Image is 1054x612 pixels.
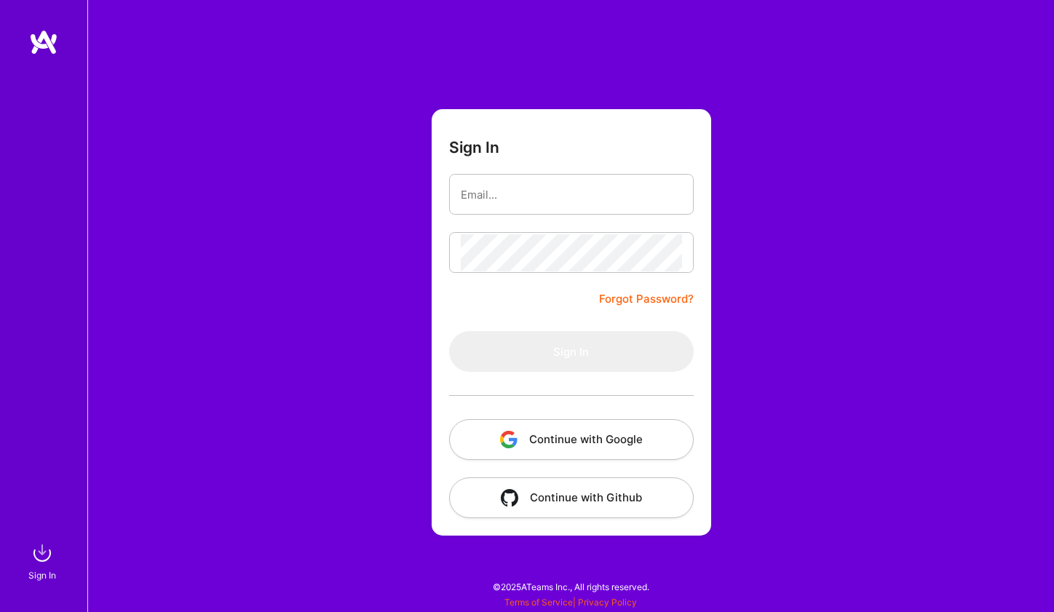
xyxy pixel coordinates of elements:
[449,331,694,372] button: Sign In
[28,568,56,583] div: Sign In
[504,597,573,608] a: Terms of Service
[578,597,637,608] a: Privacy Policy
[599,290,694,308] a: Forgot Password?
[500,431,518,448] img: icon
[31,539,57,583] a: sign inSign In
[449,419,694,460] button: Continue with Google
[449,477,694,518] button: Continue with Github
[449,138,499,156] h3: Sign In
[504,597,637,608] span: |
[28,539,57,568] img: sign in
[501,489,518,506] img: icon
[461,176,682,213] input: Email...
[29,29,58,55] img: logo
[87,568,1054,605] div: © 2025 ATeams Inc., All rights reserved.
